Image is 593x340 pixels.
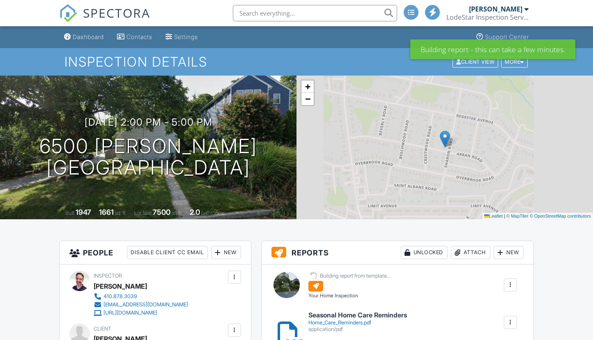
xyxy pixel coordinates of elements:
div: More [501,56,528,67]
div: 1947 [76,208,91,216]
div: application/pdf [308,326,407,333]
div: 410.878.3039 [103,293,137,300]
div: LodeStar Inspection Services [446,13,529,21]
h6: Seasonal Home Care Reminders [308,312,407,319]
span: Client [94,326,111,332]
a: [URL][DOMAIN_NAME] [94,309,188,317]
a: 410.878.3039 [94,292,188,301]
a: Settings [162,30,201,45]
div: Support Center [485,33,529,40]
h1: Inspection Details [64,55,529,69]
span: Lot Size [134,210,152,216]
img: loading-93afd81d04378562ca97960a6d0abf470c8f8241ccf6a1b4da771bf876922d1b.gif [308,271,319,281]
div: Your Home Inspection [308,292,391,299]
h3: [DATE] 2:00 pm - 5:00 pm [85,117,212,128]
div: [EMAIL_ADDRESS][DOMAIN_NAME] [103,301,188,308]
div: Client View [453,56,498,67]
a: © MapTiler [506,214,529,218]
a: Seasonal Home Care Reminders Home_Care_Reminders.pdf application/pdf [308,312,407,333]
div: Unlocked [401,246,448,259]
a: Leaflet [484,214,503,218]
div: Disable Client CC Email [127,246,208,259]
a: Client View [452,58,500,64]
div: New [494,246,524,259]
span: bathrooms [201,210,225,216]
a: Dashboard [61,30,107,45]
div: 1661 [99,208,114,216]
span: sq.ft. [172,210,182,216]
span: Inspector [94,273,122,279]
a: Zoom out [301,93,314,105]
span: − [305,94,310,104]
div: Settings [174,33,198,40]
div: Attach [451,246,490,259]
input: Search everything... [233,5,397,21]
a: © OpenStreetMap contributors [530,214,591,218]
div: 7500 [153,208,170,216]
span: + [305,81,310,92]
span: SPECTORA [83,4,150,21]
a: Support Center [473,30,532,45]
a: SPECTORA [59,11,150,28]
div: Building report from template... [320,273,391,279]
img: Marker [440,131,450,147]
div: [URL][DOMAIN_NAME] [103,310,157,316]
span: | [504,214,505,218]
span: Built [65,210,74,216]
div: Dashboard [73,33,104,40]
div: New [211,246,241,259]
h3: Reports [262,241,533,264]
a: Zoom in [301,80,314,93]
h1: 6500 [PERSON_NAME] [GEOGRAPHIC_DATA] [39,136,257,179]
h3: People [60,241,251,264]
div: Building report - this can take a few minutes. [410,39,575,59]
a: Contacts [114,30,156,45]
a: [EMAIL_ADDRESS][DOMAIN_NAME] [94,301,188,309]
div: Home_Care_Reminders.pdf [308,319,407,326]
div: [PERSON_NAME] [469,5,522,13]
div: Contacts [126,33,152,40]
div: [PERSON_NAME] [94,280,147,292]
span: sq. ft. [115,210,126,216]
div: 2.0 [190,208,200,216]
img: The Best Home Inspection Software - Spectora [59,4,77,22]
